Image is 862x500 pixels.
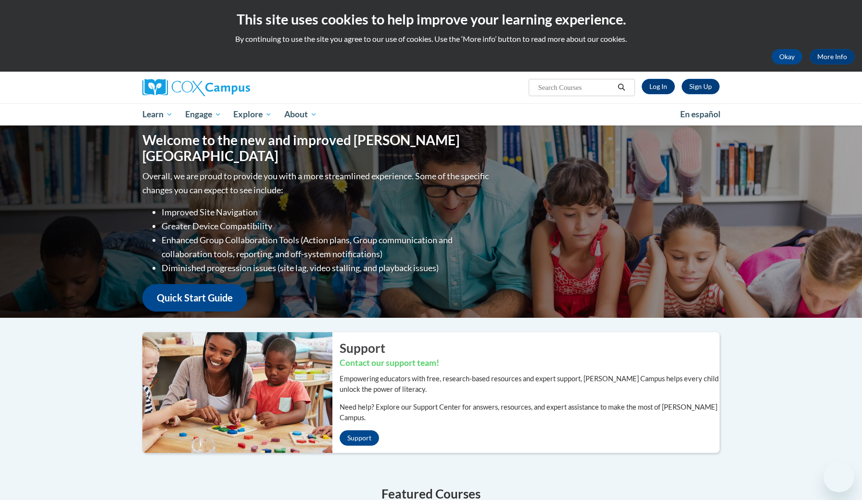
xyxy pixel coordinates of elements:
div: Main menu [128,103,734,125]
iframe: Button to launch messaging window [824,462,854,492]
a: En español [674,104,727,125]
li: Greater Device Compatibility [162,219,491,233]
a: Engage [179,103,228,125]
img: ... [135,332,332,452]
span: Engage [185,109,221,120]
h2: Support [340,339,720,357]
a: Log In [642,79,675,94]
p: Empowering educators with free, research-based resources and expert support, [PERSON_NAME] Campus... [340,374,720,395]
a: Register [682,79,720,94]
img: Cox Campus [142,79,250,96]
p: By continuing to use the site you agree to our use of cookies. Use the ‘More info’ button to read... [7,34,855,44]
h3: Contact our support team! [340,357,720,369]
a: Explore [227,103,278,125]
a: More Info [810,49,855,64]
span: En español [680,109,721,119]
a: About [278,103,323,125]
a: Quick Start Guide [142,284,247,312]
h2: This site uses cookies to help improve your learning experience. [7,10,855,29]
a: Cox Campus [142,79,325,96]
li: Enhanced Group Collaboration Tools (Action plans, Group communication and collaboration tools, re... [162,233,491,261]
input: Search Courses [537,82,614,93]
li: Diminished progression issues (site lag, video stalling, and playback issues) [162,261,491,275]
span: About [284,109,317,120]
a: Support [340,430,379,446]
h1: Welcome to the new and improved [PERSON_NAME][GEOGRAPHIC_DATA] [142,132,491,164]
button: Search [614,82,629,93]
p: Need help? Explore our Support Center for answers, resources, and expert assistance to make the m... [340,402,720,423]
span: Learn [142,109,173,120]
button: Okay [772,49,802,64]
span: Explore [233,109,272,120]
a: Learn [136,103,179,125]
li: Improved Site Navigation [162,205,491,219]
p: Overall, we are proud to provide you with a more streamlined experience. Some of the specific cha... [142,169,491,197]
